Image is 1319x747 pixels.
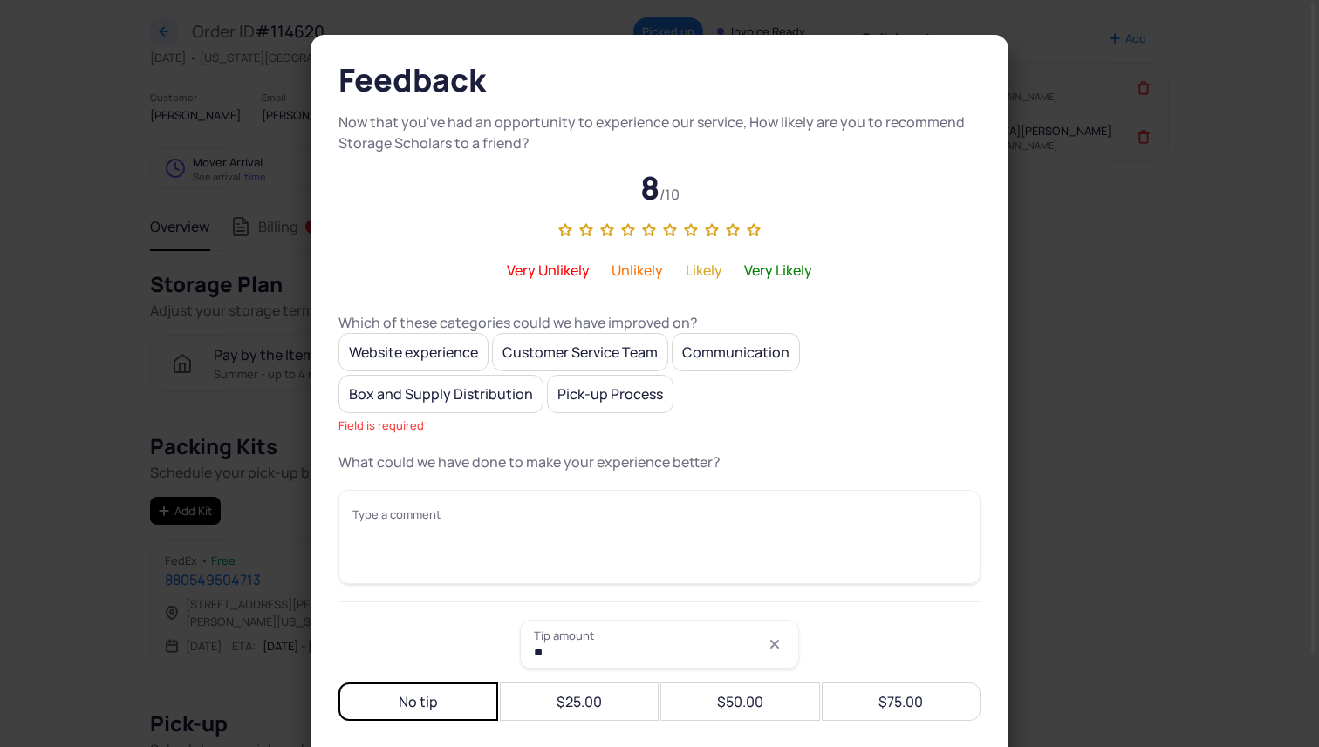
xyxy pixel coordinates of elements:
div: Website experience [349,342,478,363]
div: Field is required [338,417,981,434]
div: Likely [686,260,722,281]
span: 8 [640,166,659,209]
div: Box and Supply Distribution [349,384,533,404]
div: No tip [399,691,438,712]
span: /10 [659,185,680,204]
div: Very Unlikely [507,260,590,281]
div: Unlikely [612,260,663,281]
div: Pick-up Process [557,384,663,404]
div: $75.00 [878,691,923,712]
div: Communication [682,342,789,363]
div: Very Likely [744,260,812,281]
div: Customer Service Team [502,342,658,363]
div: $50.00 [717,691,763,712]
span: Now that you've had an opportunity to experience our service, How likely are you to recommend Sto... [338,112,965,153]
span: What could we have done to make your experience better? [338,452,721,472]
textarea: Type a comment [338,513,981,534]
div: $25.00 [557,691,602,712]
h2: Feedback [338,63,981,98]
span: Which of these categories could we have improved on? [338,313,698,332]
